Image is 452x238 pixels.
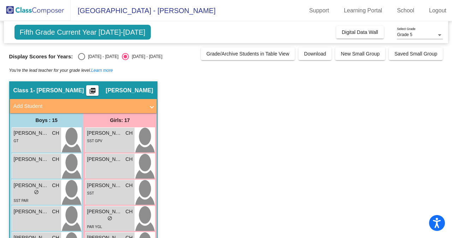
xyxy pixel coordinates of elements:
span: Saved Small Group [394,51,437,57]
span: Grade/Archive Students in Table View [207,51,290,57]
span: CH [125,208,132,215]
span: Fifth Grade Current Year [DATE]-[DATE] [14,25,151,40]
div: [DATE] - [DATE] [129,53,162,60]
i: You're the lead teacher for your grade level. [9,68,113,73]
span: [PERSON_NAME] [14,182,49,189]
button: Grade/Archive Students in Table View [201,47,295,60]
span: CH [52,129,59,137]
a: Support [304,5,335,16]
span: SST PAR [14,199,29,203]
div: [DATE] - [DATE] [85,53,118,60]
span: [PERSON_NAME] [14,156,49,163]
a: Logout [423,5,452,16]
a: Learning Portal [338,5,388,16]
span: Digital Data Wall [342,29,378,35]
button: Print Students Details [86,85,99,96]
span: do_not_disturb_alt [34,190,39,195]
a: Learn more [91,68,113,73]
span: Class 1 [13,87,33,94]
span: [GEOGRAPHIC_DATA] - [PERSON_NAME] [71,5,215,16]
button: New Small Group [335,47,385,60]
span: [PERSON_NAME] [87,129,123,137]
span: SST GPV [87,139,102,143]
span: [PERSON_NAME] [87,156,123,163]
span: CH [52,208,59,215]
span: CH [125,182,132,189]
span: CH [125,156,132,163]
span: - [PERSON_NAME] [33,87,84,94]
span: PAR YGL [87,225,102,229]
button: Saved Small Group [389,47,443,60]
span: [PERSON_NAME] [14,129,49,137]
span: GT [14,139,19,143]
span: CH [52,182,59,189]
span: [PERSON_NAME] [106,87,153,94]
mat-expansion-panel-header: Add Student [10,99,157,113]
span: SST [87,191,94,195]
div: Boys : 15 [10,113,83,127]
div: Girls: 17 [83,113,157,127]
span: Display Scores for Years: [9,53,73,60]
span: New Small Group [341,51,380,57]
span: [PERSON_NAME] [87,182,123,189]
span: CH [125,129,132,137]
mat-radio-group: Select an option [78,53,162,60]
span: CH [52,156,59,163]
a: School [391,5,420,16]
span: Download [304,51,326,57]
span: [PERSON_NAME] [14,208,49,215]
span: Grade 5 [397,32,412,37]
button: Digital Data Wall [336,26,384,39]
span: [PERSON_NAME] [87,208,123,215]
span: do_not_disturb_alt [107,216,112,221]
mat-icon: picture_as_pdf [88,87,97,97]
mat-panel-title: Add Student [13,102,145,110]
button: Download [298,47,332,60]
